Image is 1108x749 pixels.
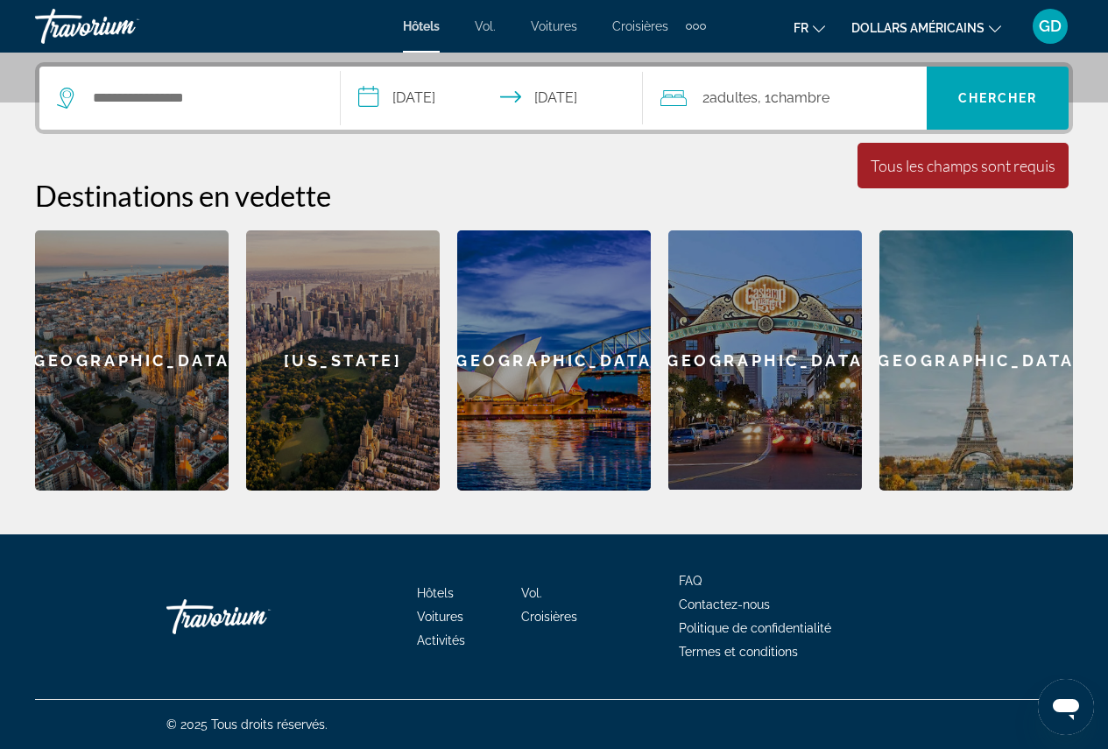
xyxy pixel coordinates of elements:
[927,67,1069,130] button: Search
[958,91,1038,105] span: Chercher
[1038,679,1094,735] iframe: Bouton de lancement de la fenêtre de messagerie
[702,86,758,110] span: 2
[246,230,440,491] div: [US_STATE]
[417,610,463,624] a: Voitures
[39,67,1069,130] div: Search widget
[794,15,825,40] button: Changer de langue
[341,67,642,130] button: Select check in and out date
[679,645,798,659] a: Termes et conditions
[612,19,668,33] a: Croisières
[1027,8,1073,45] button: Menu utilisateur
[668,230,862,491] a: San Diego[GEOGRAPHIC_DATA]
[709,89,758,106] span: Adultes
[531,19,577,33] a: Voitures
[686,12,706,40] button: Éléments de navigation supplémentaires
[871,156,1055,175] div: Tous les champs sont requis
[35,178,1073,213] h2: Destinations en vedette
[758,86,829,110] span: , 1
[851,21,984,35] font: dollars américains
[91,85,314,111] input: Search hotel destination
[679,621,831,635] a: Politique de confidentialité
[643,67,927,130] button: Travelers: 2 adults, 0 children
[35,230,229,491] a: Barcelona[GEOGRAPHIC_DATA]
[679,574,702,588] a: FAQ
[457,230,651,491] div: [GEOGRAPHIC_DATA]
[668,230,862,490] div: [GEOGRAPHIC_DATA]
[403,19,440,33] a: Hôtels
[417,633,465,647] a: Activités
[246,230,440,491] a: New York[US_STATE]
[679,597,770,611] a: Contactez-nous
[417,586,454,600] a: Hôtels
[851,15,1001,40] button: Changer de devise
[166,717,328,731] font: © 2025 Tous droits réservés.
[457,230,651,491] a: Sydney[GEOGRAPHIC_DATA]
[521,586,542,600] a: Vol.
[166,590,342,643] a: Rentrer à la maison
[1039,17,1062,35] font: GD
[771,89,829,106] span: Chambre
[879,230,1073,491] a: Paris[GEOGRAPHIC_DATA]
[35,230,229,491] div: [GEOGRAPHIC_DATA]
[794,21,808,35] font: fr
[879,230,1073,491] div: [GEOGRAPHIC_DATA]
[521,610,577,624] a: Croisières
[475,19,496,33] a: Vol.
[35,4,210,49] a: Travorium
